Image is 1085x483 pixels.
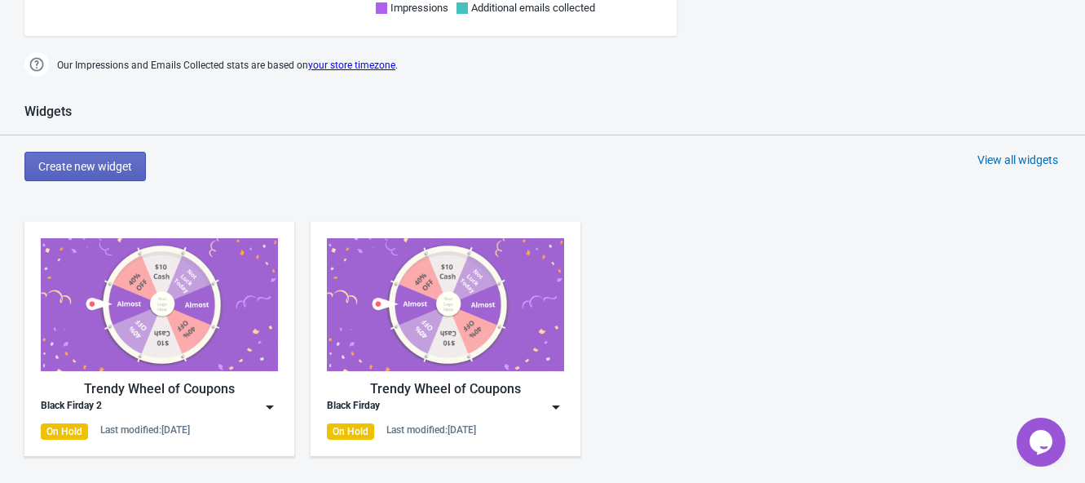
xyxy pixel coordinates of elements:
span: Our Impressions and Emails Collected stats are based on . [57,52,398,79]
span: Additional emails collected [471,2,595,14]
iframe: chat widget [1017,418,1069,467]
div: Trendy Wheel of Coupons [41,379,278,399]
img: help.png [24,52,49,77]
a: your store timezone [308,60,395,71]
img: dropdown.png [262,399,278,415]
div: Last modified: [DATE] [386,423,476,436]
div: Last modified: [DATE] [100,423,190,436]
div: Trendy Wheel of Coupons [327,379,564,399]
div: Black Firday [327,399,380,415]
span: Impressions [390,2,448,14]
div: On Hold [327,423,374,440]
img: dropdown.png [548,399,564,415]
div: Black Firday 2 [41,399,102,415]
button: Create new widget [24,152,146,181]
img: trendy_game.png [41,238,278,371]
img: trendy_game.png [327,238,564,371]
div: View all widgets [977,152,1058,168]
span: Create new widget [38,160,132,173]
div: On Hold [41,423,88,440]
